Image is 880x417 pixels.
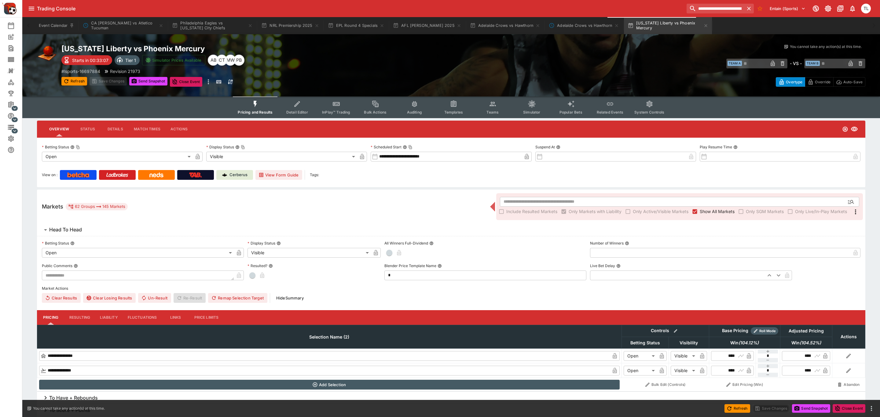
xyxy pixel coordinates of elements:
[851,125,858,133] svg: Visible
[205,77,212,87] button: more
[746,208,784,215] span: Only SGM Markets
[106,172,128,177] img: Ladbrokes
[208,293,267,303] button: Remap Selection Target
[832,325,865,348] th: Actions
[711,380,778,390] button: Edit Pricing (Win)
[859,2,873,15] button: Trent Lewis
[792,404,830,413] button: Send Snapshot
[37,44,57,63] img: basketball.png
[206,144,234,150] p: Display Status
[687,4,744,13] input: search
[800,339,821,346] em: ( 104.52 %)
[273,293,307,303] button: HideSummary
[569,208,621,215] span: Only Markets with Liability
[733,145,738,149] button: Play Resume Time
[633,208,688,215] span: Only Active/Visible Markets
[835,3,846,14] button: Documentation
[766,4,809,13] button: Select Tenant
[7,112,24,120] div: Sports Pricing
[258,17,323,34] button: NRL Premiership 2025
[37,224,865,236] button: Head To Head
[216,170,253,180] a: Cerberus
[755,4,765,13] button: No Bookmarks
[110,68,140,74] p: Revision 21973
[37,310,64,325] button: Pricing
[7,78,24,86] div: Categories
[170,77,203,87] button: Close Event
[805,77,833,87] button: Override
[42,144,69,150] p: Betting Status
[229,172,248,178] p: Cerberus
[33,406,105,411] p: You cannot take any action(s) at this time.
[70,145,75,149] button: Betting StatusCopy To Clipboard
[125,57,136,63] p: Tier 1
[7,135,24,142] div: System Settings
[37,5,684,12] div: Trading Console
[438,264,442,268] button: Blender Price Template Name
[208,55,219,66] div: Alex Bothe
[795,208,847,215] span: Only Live/In-Play Markets
[728,61,742,66] span: Team A
[535,144,555,150] p: Suspend At
[7,67,24,74] div: Nexus Entities
[39,380,620,390] button: Add Selection
[671,351,697,361] div: Visible
[625,241,629,245] button: Number of Winners
[70,241,75,245] button: Betting Status
[624,339,667,346] span: Betting Status
[805,61,820,66] span: Team B
[67,172,89,177] img: Betcha
[523,110,540,114] span: Simulator
[138,293,171,303] button: Un-Result
[776,77,805,87] button: Overtype
[790,60,802,67] h6: - VS -
[42,170,57,180] label: View on :
[623,380,707,390] button: Bulk Edit (Controls)
[49,395,98,401] h6: To Have + Rebounds
[233,55,244,66] div: Peter Bishop
[429,241,434,245] button: All Winners Full-Dividend
[142,55,205,65] button: Simulator Prices Available
[26,3,37,14] button: open drawer
[42,293,81,303] button: Clear Results
[7,146,24,154] div: Help & Support
[757,328,778,334] span: Roll Mode
[324,17,388,34] button: EPL Round 4 Specials
[255,170,302,180] button: View Form Guide
[700,208,735,215] span: Show All Markets
[248,241,275,246] p: Display Status
[61,77,87,85] button: Refresh
[168,17,256,34] button: Philadelphia Eagles vs [US_STATE] City Chiefs
[466,17,544,34] button: Adelaide Crows vs Hawthorn
[216,55,227,66] div: Cameron Tarver
[559,110,582,114] span: Popular Bets
[238,110,273,114] span: Pricing and Results
[371,144,402,150] p: Scheduled Start
[624,366,657,375] div: Open
[42,241,69,246] p: Betting Status
[286,110,308,114] span: Detail Editor
[724,339,765,346] span: Win(104.12%)
[248,263,267,268] p: Resulted?
[222,172,227,177] img: Cerberus
[720,327,751,335] div: Base Pricing
[241,145,245,149] button: Copy To Clipboard
[621,325,709,337] th: Controls
[129,77,167,85] button: Send Snapshot
[49,227,82,233] h6: Head To Head
[384,241,428,246] p: All Winners Full-Dividend
[672,327,680,335] button: Bulk edit
[64,310,95,325] button: Resulting
[673,339,705,346] span: Visibility
[225,55,236,66] div: Michael Wilczynski
[739,339,759,346] em: ( 104.12 %)
[616,264,621,268] button: Live Bet Delay
[42,203,63,210] h5: Markets
[42,248,234,258] div: Open
[590,241,624,246] p: Number of Winners
[780,325,832,337] th: Adjusted Pricing
[403,145,407,149] button: Scheduled StartCopy To Clipboard
[444,110,463,114] span: Templates
[785,339,828,346] span: Win(104.52%)
[42,284,860,293] label: Market Actions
